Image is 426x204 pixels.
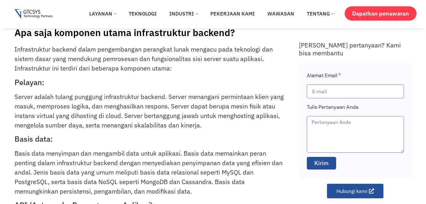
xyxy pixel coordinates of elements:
[169,10,194,17] font: Industri
[15,26,235,39] font: Apa saja komponen utama infrastruktur backend?
[206,7,260,21] a: Pekerjaan Kami
[327,184,383,198] a: Hubungi kami
[345,6,417,21] a: Dapatkan penawaran
[124,7,161,21] a: Teknologi
[165,7,202,21] a: Industri
[15,77,44,87] font: Pelayan:
[15,134,53,144] font: Basis data:
[307,71,404,174] form: Formulir Tanya Jawab
[267,10,294,17] font: Wawasan
[387,164,426,195] iframe: widget obrolan
[307,157,336,170] button: Kirim
[299,41,401,57] font: [PERSON_NAME] pertanyaan? Kami bisa membantu
[352,10,409,17] font: Dapatkan penawaran
[15,149,283,195] font: Basis data menyimpan dan mengambil data untuk aplikasi. Basis data memainkan peran penting dalam ...
[15,45,273,72] font: Infrastruktur backend dalam pengembangan perangkat lunak mengacu pada teknologi dan sistem dasar ...
[307,104,359,110] font: Tulis Pertanyaan Anda
[302,7,338,21] a: Tentang
[89,10,112,17] font: Layanan
[210,10,255,17] font: Pekerjaan Kami
[263,7,299,21] a: Wawasan
[15,92,284,129] font: Server adalah tulang punggung infrastruktur backend. Server menangani permintaan klien yang masuk...
[307,10,330,17] font: Tentang
[15,9,53,19] img: Logo Gtcsys
[307,72,337,79] font: Alamat Email
[129,10,157,17] font: Teknologi
[307,84,404,98] input: E-mail
[336,188,367,194] font: Hubungi kami
[85,7,121,21] a: Layanan
[314,159,329,167] font: Kirim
